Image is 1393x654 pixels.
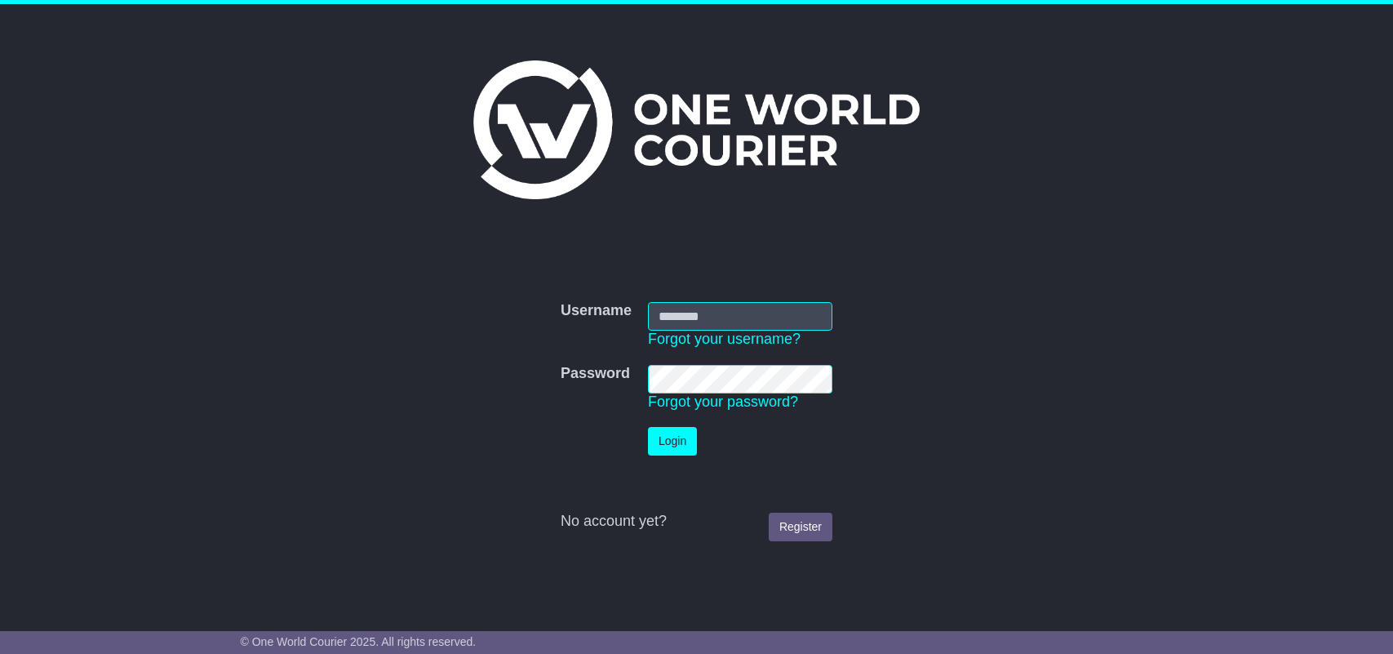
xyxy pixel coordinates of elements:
[561,365,630,383] label: Password
[241,635,477,648] span: © One World Courier 2025. All rights reserved.
[648,394,798,410] a: Forgot your password?
[561,513,832,531] div: No account yet?
[648,331,801,347] a: Forgot your username?
[561,302,632,320] label: Username
[473,60,919,199] img: One World
[769,513,832,541] a: Register
[648,427,697,456] button: Login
